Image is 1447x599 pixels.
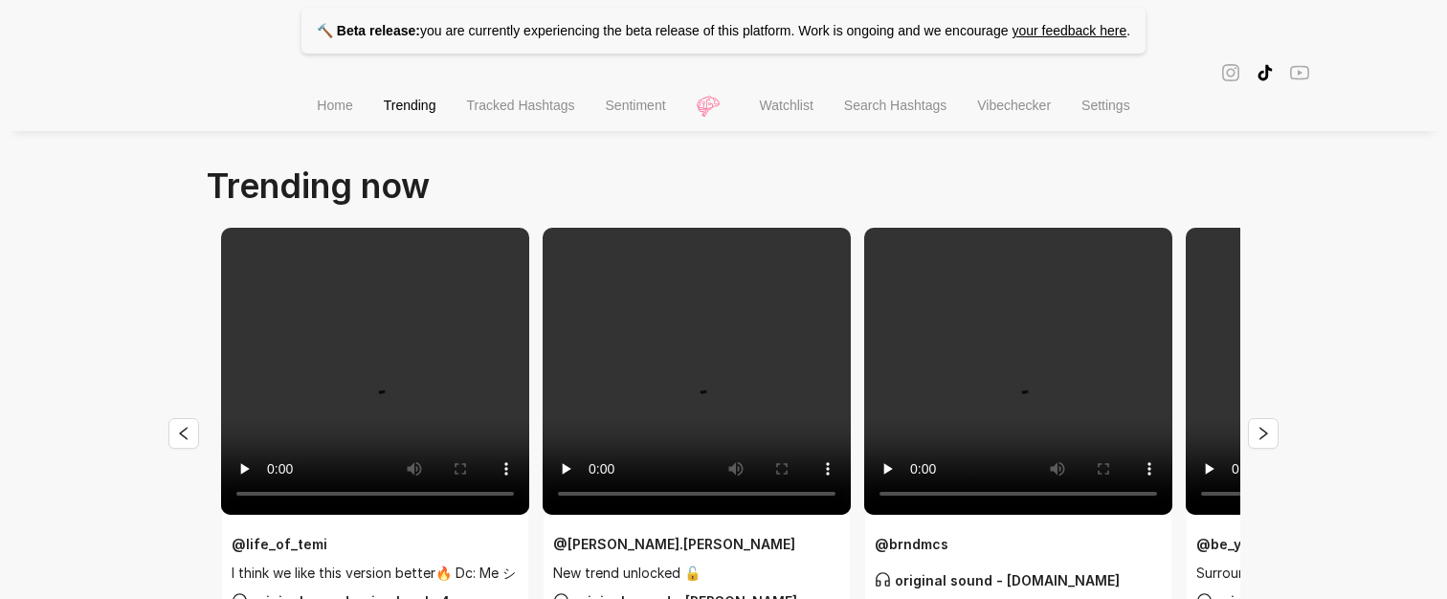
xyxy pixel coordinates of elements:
[875,572,1120,588] strong: original sound - [DOMAIN_NAME]
[466,98,574,113] span: Tracked Hashtags
[875,536,948,552] strong: @ brndmcs
[977,98,1051,113] span: Vibechecker
[207,165,430,207] span: Trending now
[1256,426,1271,441] span: right
[232,536,327,552] strong: @ life_of_temi
[606,98,666,113] span: Sentiment
[875,571,891,588] span: customer-service
[1081,98,1130,113] span: Settings
[1012,23,1126,38] a: your feedback here
[553,563,840,584] span: New trend unlocked 🔓
[553,536,795,552] strong: @ [PERSON_NAME].[PERSON_NAME]
[1196,536,1335,552] strong: @ be_yourself_dylan
[301,8,1146,54] p: you are currently experiencing the beta release of this platform. Work is ongoing and we encourage .
[1290,61,1309,83] span: youtube
[760,98,813,113] span: Watchlist
[232,563,519,584] span: I think we like this version better🔥 Dc: Me シ
[1221,61,1240,83] span: instagram
[844,98,946,113] span: Search Hashtags
[317,23,420,38] strong: 🔨 Beta release:
[317,98,352,113] span: Home
[176,426,191,441] span: left
[384,98,436,113] span: Trending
